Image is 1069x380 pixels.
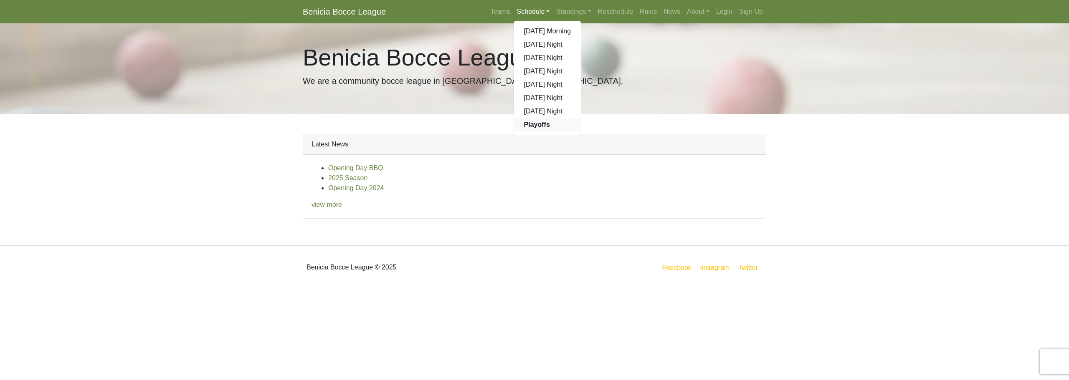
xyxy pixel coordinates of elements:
a: Facebook [661,262,693,273]
a: Rules [636,3,660,20]
a: About [684,3,713,20]
a: [DATE] Night [514,65,581,78]
a: Playoffs [514,118,581,131]
a: News [660,3,684,20]
a: Reschedule [595,3,637,20]
a: [DATE] Morning [514,25,581,38]
div: Latest News [303,134,766,155]
a: Twitter [737,262,765,273]
a: Instagram [698,262,731,273]
a: Benicia Bocce League [303,3,386,20]
h1: Benicia Bocce League [303,43,766,71]
a: [DATE] Night [514,51,581,65]
a: Schedule [514,3,553,20]
a: Sign Up [736,3,766,20]
div: Benicia Bocce League © 2025 [296,252,534,282]
a: [DATE] Night [514,91,581,105]
a: Teams [487,3,513,20]
a: 2025 Season [328,174,367,181]
a: [DATE] Night [514,38,581,51]
a: [DATE] Night [514,105,581,118]
a: [DATE] Night [514,78,581,91]
a: view more [312,201,342,208]
p: We are a community bocce league in [GEOGRAPHIC_DATA], [GEOGRAPHIC_DATA]. [303,75,766,87]
div: Schedule [514,21,582,135]
a: Login [713,3,736,20]
a: Standings [553,3,594,20]
a: Opening Day 2024 [328,184,384,191]
a: Opening Day BBQ [328,164,383,171]
strong: Playoffs [524,121,550,128]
